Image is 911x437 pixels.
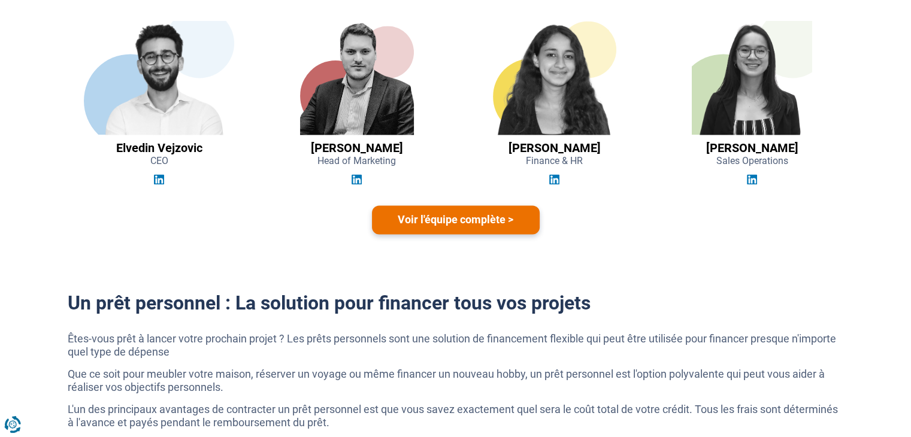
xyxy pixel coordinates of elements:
h3: [PERSON_NAME] [311,141,403,155]
h3: [PERSON_NAME] [706,141,798,155]
img: Jihane El Khyari [479,21,630,135]
img: Linkedin Audrey De Tremerie [747,174,757,184]
h2: Un prêt personnel : La solution pour financer tous vos projets [68,292,844,314]
span: Head of Marketing [317,155,396,166]
img: Linkedin Guillaume Georges [352,174,362,184]
span: Sales Operations [716,155,788,166]
span: CEO [150,155,168,166]
h3: [PERSON_NAME] [509,141,601,155]
h3: Elvedin Vejzovic [116,141,202,155]
p: Que ce soit pour meubler votre maison, réserver un voyage ou même financer un nouveau hobby, un p... [68,368,844,393]
a: Voir l'équipe complète > [372,205,540,234]
img: Linkedin Jihane El Khyari [549,174,559,184]
p: L'un des principaux avantages de contracter un prêt personnel est que vous savez exactement quel ... [68,403,844,429]
p: Êtes-vous prêt à lancer votre prochain projet ? Les prêts personnels sont une solution de finance... [68,332,844,358]
img: Elvedin Vejzovic [82,21,235,135]
img: Guillaume Georges [300,21,414,135]
span: Finance & HR [526,155,583,166]
img: Audrey De Tremerie [692,21,812,135]
img: Linkedin Elvedin Vejzovic [154,174,164,184]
